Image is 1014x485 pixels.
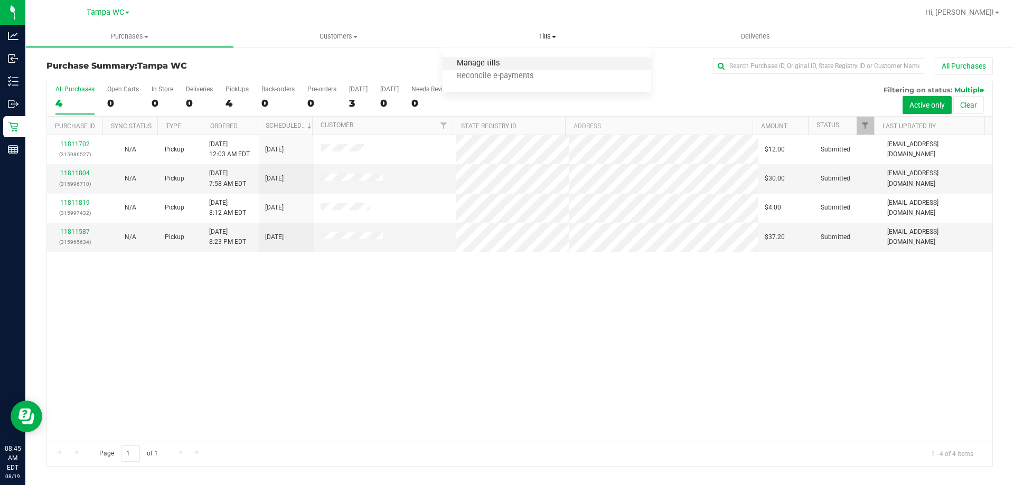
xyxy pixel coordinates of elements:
[821,203,850,213] span: Submitted
[209,139,250,159] span: [DATE] 12:03 AM EDT
[8,121,18,132] inline-svg: Retail
[8,76,18,87] inline-svg: Inventory
[11,401,42,432] iframe: Resource center
[261,97,295,109] div: 0
[53,149,96,159] p: (315986527)
[60,140,90,148] a: 11811702
[209,168,246,188] span: [DATE] 7:58 AM EDT
[165,232,184,242] span: Pickup
[152,97,173,109] div: 0
[443,72,548,81] span: Reconcile e-payments
[887,227,986,247] span: [EMAIL_ADDRESS][DOMAIN_NAME]
[53,237,96,247] p: (315965634)
[209,227,246,247] span: [DATE] 8:23 PM EDT
[443,32,651,41] span: Tills
[210,122,238,130] a: Ordered
[923,445,982,461] span: 1 - 4 of 4 items
[111,122,152,130] a: Sync Status
[857,117,874,135] a: Filter
[887,139,986,159] span: [EMAIL_ADDRESS][DOMAIN_NAME]
[884,85,952,94] span: Filtering on status:
[125,204,136,211] span: Not Applicable
[226,97,249,109] div: 4
[765,145,785,155] span: $12.00
[53,179,96,189] p: (315996710)
[55,85,95,93] div: All Purchases
[137,61,187,71] span: Tampa WC
[265,174,284,184] span: [DATE]
[107,85,139,93] div: Open Carts
[165,203,184,213] span: Pickup
[234,25,443,47] a: Customers
[380,97,399,109] div: 0
[121,445,140,462] input: 1
[461,122,517,130] a: State Registry ID
[26,32,233,41] span: Purchases
[266,122,314,129] a: Scheduled
[565,117,753,135] th: Address
[727,32,784,41] span: Deliveries
[125,175,136,182] span: Not Applicable
[53,208,96,218] p: (315997432)
[5,444,21,472] p: 08:45 AM EDT
[265,203,284,213] span: [DATE]
[60,169,90,177] a: 11811804
[321,121,353,129] a: Customer
[125,233,136,241] span: Not Applicable
[186,97,213,109] div: 0
[107,97,139,109] div: 0
[765,232,785,242] span: $37.20
[125,232,136,242] button: N/A
[925,8,994,16] span: Hi, [PERSON_NAME]!
[349,85,368,93] div: [DATE]
[152,85,173,93] div: In Store
[46,61,362,71] h3: Purchase Summary:
[265,232,284,242] span: [DATE]
[25,25,234,47] a: Purchases
[821,232,850,242] span: Submitted
[380,85,399,93] div: [DATE]
[87,8,124,17] span: Tampa WC
[887,168,986,188] span: [EMAIL_ADDRESS][DOMAIN_NAME]
[954,85,984,94] span: Multiple
[307,97,336,109] div: 0
[765,203,781,213] span: $4.00
[953,96,984,114] button: Clear
[435,117,453,135] a: Filter
[8,31,18,41] inline-svg: Analytics
[60,228,90,235] a: 11811587
[165,145,184,155] span: Pickup
[125,145,136,155] button: N/A
[186,85,213,93] div: Deliveries
[443,25,651,47] a: Tills Manage tills Reconcile e-payments
[411,85,450,93] div: Needs Review
[234,32,442,41] span: Customers
[165,174,184,184] span: Pickup
[821,174,850,184] span: Submitted
[125,146,136,153] span: Not Applicable
[60,199,90,206] a: 11811819
[651,25,860,47] a: Deliveries
[443,59,514,68] span: Manage tills
[226,85,249,93] div: PickUps
[761,122,787,130] a: Amount
[125,174,136,184] button: N/A
[411,97,450,109] div: 0
[349,97,368,109] div: 3
[55,122,95,130] a: Purchase ID
[713,58,924,74] input: Search Purchase ID, Original ID, State Registry ID or Customer Name...
[903,96,952,114] button: Active only
[90,445,166,462] span: Page of 1
[261,85,295,93] div: Back-orders
[265,145,284,155] span: [DATE]
[8,99,18,109] inline-svg: Outbound
[765,174,785,184] span: $30.00
[166,122,181,130] a: Type
[307,85,336,93] div: Pre-orders
[821,145,850,155] span: Submitted
[882,122,936,130] a: Last Updated By
[125,203,136,213] button: N/A
[816,121,839,129] a: Status
[8,144,18,155] inline-svg: Reports
[8,53,18,64] inline-svg: Inbound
